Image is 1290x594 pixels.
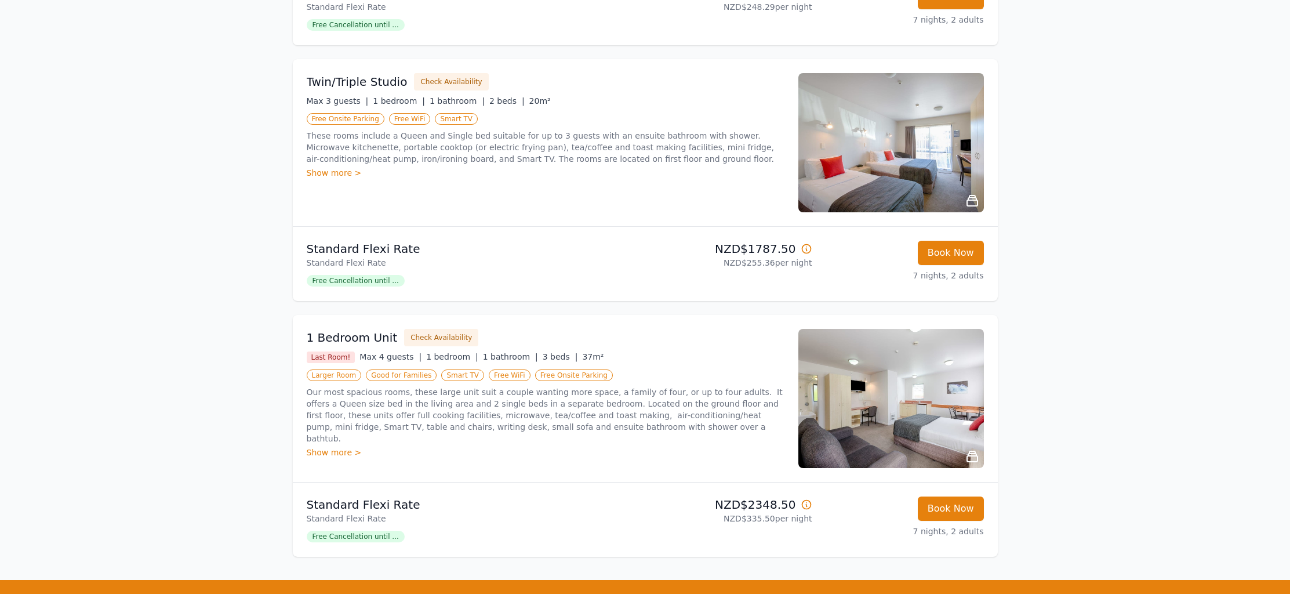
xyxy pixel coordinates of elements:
span: 20m² [529,96,551,106]
span: Max 3 guests | [307,96,369,106]
span: Free WiFi [389,113,431,125]
p: NZD$248.29 per night [650,1,812,13]
span: Free Onsite Parking [307,113,384,125]
span: Last Room! [307,352,355,363]
span: Free Onsite Parking [535,370,613,381]
span: Free Cancellation until ... [307,531,405,542]
p: 7 nights, 2 adults [822,270,984,281]
button: Book Now [918,241,984,265]
h3: Twin/Triple Studio [307,74,408,90]
div: Show more > [307,447,784,458]
p: Standard Flexi Rate [307,241,641,257]
span: 1 bedroom | [373,96,425,106]
span: Larger Room [307,370,362,381]
p: Standard Flexi Rate [307,497,641,513]
span: Free Cancellation until ... [307,275,405,287]
span: 3 beds | [543,352,578,361]
span: Smart TV [435,113,478,125]
button: Check Availability [404,329,478,346]
p: NZD$335.50 per night [650,513,812,524]
p: NZD$255.36 per night [650,257,812,269]
h3: 1 Bedroom Unit [307,329,398,346]
span: 1 bedroom | [426,352,478,361]
p: These rooms include a Queen and Single bed suitable for up to 3 guests with an ensuite bathroom w... [307,130,784,165]
div: Show more > [307,167,784,179]
button: Check Availability [414,73,488,90]
p: 7 nights, 2 adults [822,14,984,26]
span: Free WiFi [489,370,530,381]
p: Standard Flexi Rate [307,513,641,524]
span: Good for Families [366,370,437,381]
span: Max 4 guests | [359,352,421,361]
p: Our most spacious rooms, these large unit suit a couple wanting more space, a family of four, or ... [307,386,784,444]
button: Book Now [918,497,984,521]
span: 2 beds | [489,96,525,106]
span: 1 bathroom | [483,352,538,361]
p: 7 nights, 2 adults [822,526,984,537]
span: Free Cancellation until ... [307,19,405,31]
span: 37m² [582,352,604,361]
span: 1 bathroom | [430,96,485,106]
p: NZD$2348.50 [650,497,812,513]
span: Smart TV [441,370,484,381]
p: Standard Flexi Rate [307,1,641,13]
p: Standard Flexi Rate [307,257,641,269]
p: NZD$1787.50 [650,241,812,257]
